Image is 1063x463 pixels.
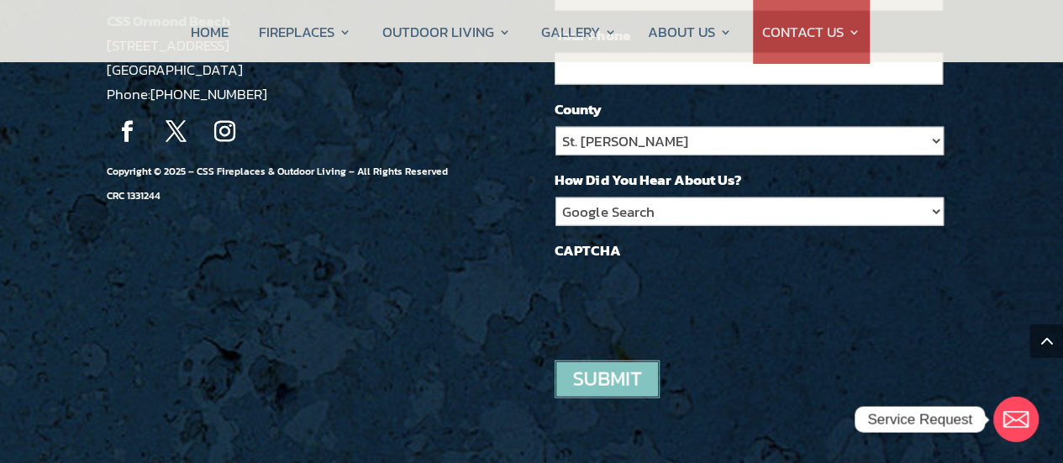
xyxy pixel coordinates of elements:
label: CAPTCHA [555,241,620,260]
span: Copyright © 2025 – CSS Fireplaces & Outdoor Living – All Rights Reserved [107,164,448,203]
iframe: reCAPTCHA [555,268,810,334]
label: County [555,100,602,118]
input: Submit [555,360,660,398]
a: Email [993,397,1039,442]
span: Phone: [107,83,267,105]
label: How Did You Hear About Us? [555,171,741,189]
a: Follow on Instagram [204,111,246,153]
a: [GEOGRAPHIC_DATA] [107,59,243,81]
span: CRC 1331244 [107,188,161,203]
a: Follow on Facebook [107,111,149,153]
a: Follow on X [155,111,197,153]
a: [PHONE_NUMBER] [150,83,267,105]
